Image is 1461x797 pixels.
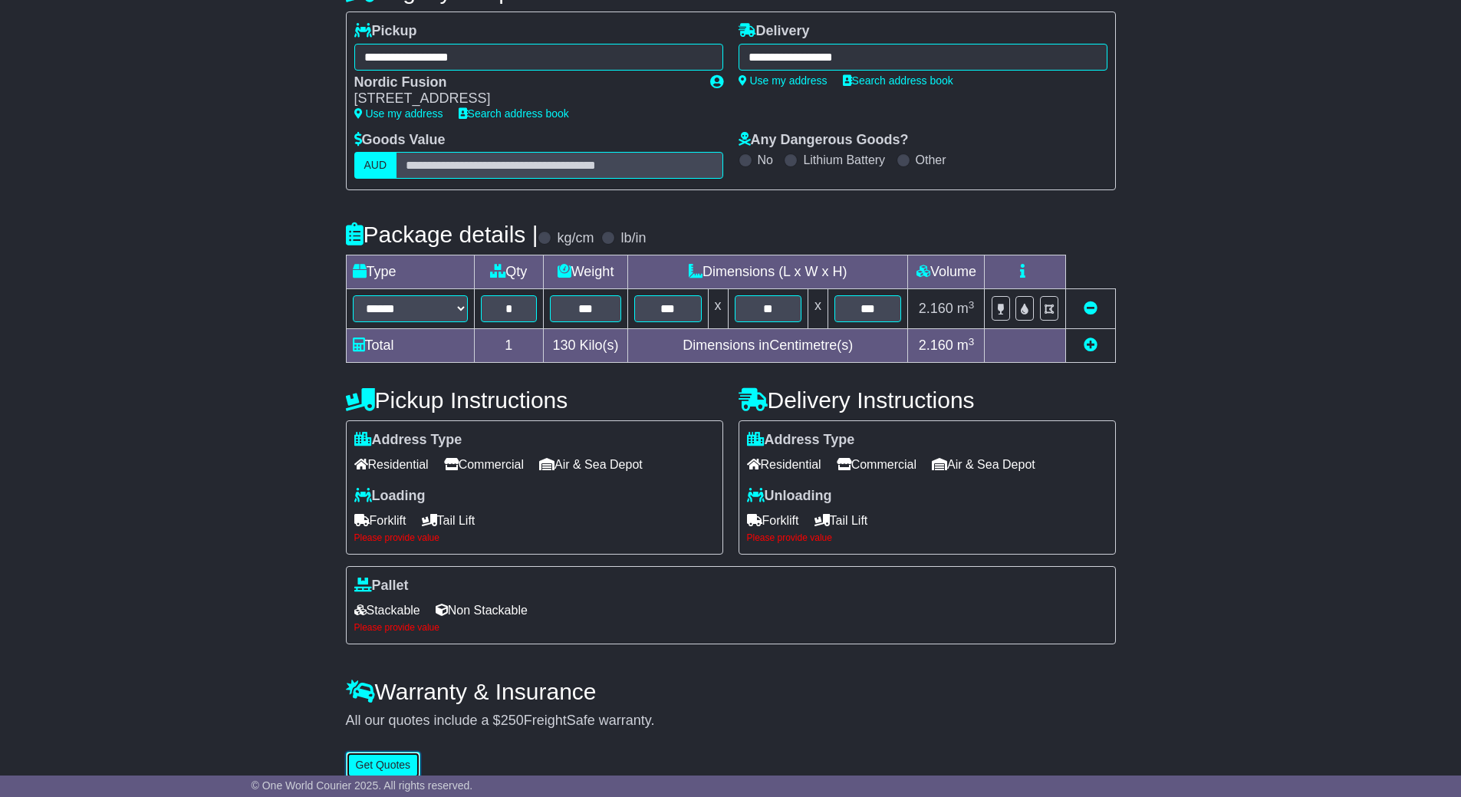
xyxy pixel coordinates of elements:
div: [STREET_ADDRESS] [354,91,695,107]
span: Residential [354,453,429,476]
label: lb/in [620,230,646,247]
td: Type [346,255,474,289]
div: Please provide value [354,532,715,543]
td: x [708,289,728,329]
span: Commercial [444,453,524,476]
a: Search address book [459,107,569,120]
span: Air & Sea Depot [932,453,1035,476]
h4: Delivery Instructions [739,387,1116,413]
span: 2.160 [919,338,953,353]
span: Forklift [747,509,799,532]
label: AUD [354,152,397,179]
span: Residential [747,453,821,476]
span: 250 [501,713,524,728]
span: Forklift [354,509,406,532]
span: Tail Lift [422,509,475,532]
td: Kilo(s) [544,329,628,363]
td: Volume [908,255,985,289]
a: Add new item [1084,338,1097,353]
label: kg/cm [557,230,594,247]
td: Weight [544,255,628,289]
span: 130 [553,338,576,353]
label: Pickup [354,23,417,40]
label: Other [916,153,946,167]
div: Nordic Fusion [354,74,695,91]
span: Tail Lift [814,509,868,532]
h4: Package details | [346,222,538,247]
div: Please provide value [354,622,1107,633]
td: Total [346,329,474,363]
td: Dimensions in Centimetre(s) [628,329,908,363]
label: Loading [354,488,426,505]
button: Get Quotes [346,752,421,779]
label: Goods Value [354,132,446,149]
span: Non Stackable [436,598,528,622]
a: Use my address [354,107,443,120]
div: Please provide value [747,532,1107,543]
a: Remove this item [1084,301,1097,316]
h4: Pickup Instructions [346,387,723,413]
label: Pallet [354,578,409,594]
span: © One World Courier 2025. All rights reserved. [252,779,473,792]
td: x [808,289,828,329]
label: Address Type [354,432,462,449]
a: Use my address [739,74,828,87]
span: Air & Sea Depot [539,453,643,476]
span: 2.160 [919,301,953,316]
label: Unloading [747,488,832,505]
h4: Warranty & Insurance [346,679,1116,704]
a: Search address book [843,74,953,87]
label: Delivery [739,23,810,40]
label: Address Type [747,432,855,449]
label: Any Dangerous Goods? [739,132,909,149]
label: Lithium Battery [803,153,885,167]
td: Dimensions (L x W x H) [628,255,908,289]
span: Commercial [837,453,916,476]
span: m [957,338,975,353]
sup: 3 [969,336,975,347]
label: No [758,153,773,167]
span: Stackable [354,598,420,622]
td: Qty [474,255,544,289]
sup: 3 [969,299,975,311]
span: m [957,301,975,316]
td: 1 [474,329,544,363]
div: All our quotes include a $ FreightSafe warranty. [346,713,1116,729]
